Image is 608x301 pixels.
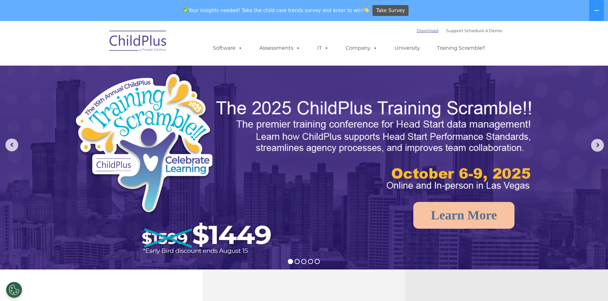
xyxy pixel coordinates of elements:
[106,26,170,58] img: ChildPlus by Procare Solutions
[446,28,463,33] a: Support
[181,4,372,17] span: Your insights needed! Take the child care trends survey and enter to win!
[364,8,369,12] img: 👏
[253,42,307,54] a: Assessments
[417,28,439,33] a: Download
[464,28,502,33] a: Schedule A Demo
[417,28,502,33] font: |
[89,42,108,47] span: Last name
[89,68,116,73] span: Phone number
[388,42,426,54] a: University
[504,232,608,301] iframe: Chat Widget
[339,42,384,54] a: Company
[376,5,405,16] span: Take Survey
[183,8,188,12] img: ✅
[206,42,249,54] a: Software
[6,282,22,298] button: Cookies Settings
[372,5,409,16] a: Take Survey
[413,202,514,229] a: Learn More
[311,42,335,54] a: IT
[431,42,492,54] a: Training Scramble!!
